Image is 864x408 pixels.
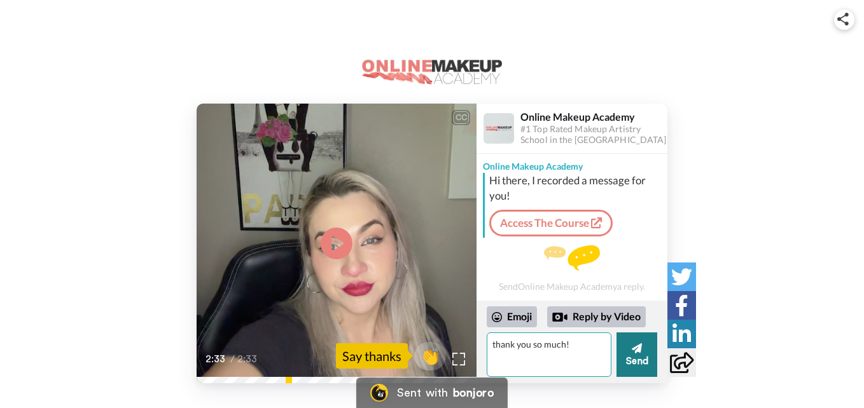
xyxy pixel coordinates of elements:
[370,384,388,402] img: Bonjoro Logo
[837,13,849,25] img: ic_share.svg
[206,351,228,367] span: 2:33
[520,111,667,123] div: Online Makeup Academy
[547,306,646,328] div: Reply by Video
[617,332,657,377] button: Send
[489,210,613,236] a: Access The Course
[477,243,667,294] div: Send Online Makeup Academy a reply.
[484,113,514,144] img: Profile Image
[544,245,600,271] img: message.svg
[489,173,664,203] div: Hi there, I recorded a message for you!
[487,306,537,327] div: Emoji
[452,353,465,365] img: Full screen
[362,60,502,84] img: logo
[237,351,260,367] span: 2:33
[552,309,568,325] div: Reply by Video
[453,387,494,398] div: bonjoro
[336,343,408,369] div: Say thanks
[453,111,469,124] div: CC
[520,124,667,146] div: #1 Top Rated Makeup Artistry School in the [GEOGRAPHIC_DATA]
[414,342,446,371] button: 👏
[397,387,448,398] div: Sent with
[477,154,667,173] div: Online Makeup Academy
[356,377,508,408] a: Bonjoro LogoSent withbonjoro
[487,332,611,377] textarea: thank you so much!
[414,346,446,366] span: 👏
[230,351,235,367] span: /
